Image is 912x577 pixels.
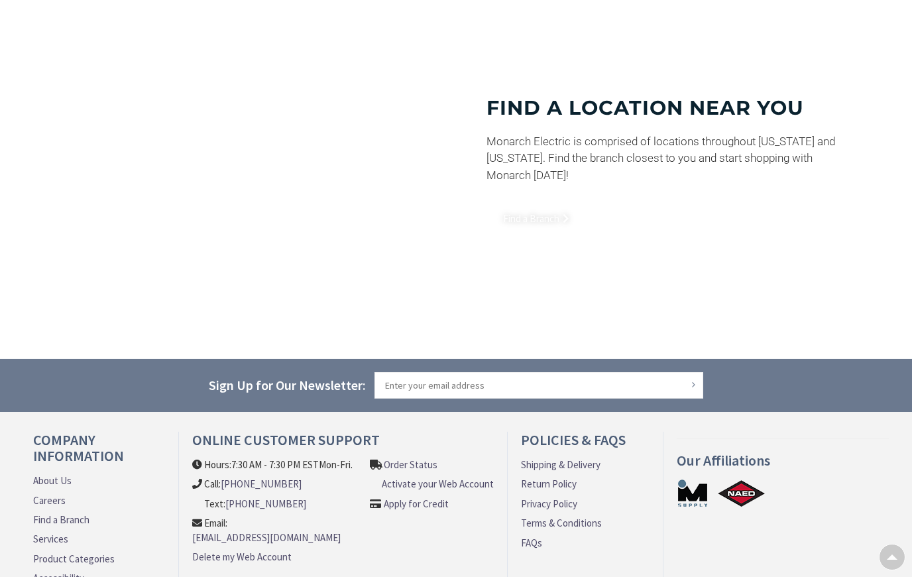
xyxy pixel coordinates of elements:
a: Return Policy [521,477,577,491]
h4: Policies & FAQs [521,432,650,458]
a: Find a Branch [486,204,585,233]
a: 7:30 AM - 7:30 PM EST [231,458,319,472]
a: [EMAIL_ADDRESS][DOMAIN_NAME] [192,531,341,545]
a: Order Status [384,458,437,472]
a: Activate your Web Account [382,477,494,491]
a: Find a Branch [33,513,89,527]
span: Shop [427,20,484,46]
a: Delete my Web Account [192,550,292,564]
p: Monarch Electric is comprised of locations throughout [US_STATE] and [US_STATE]. Find the branch ... [486,133,842,184]
a: Services [33,532,68,546]
a: Terms & Conditions [521,516,602,530]
h4: Company Information [33,432,165,474]
a: FAQs [521,536,542,550]
h3: FIND A LOCATION NEAR YOU [486,96,842,120]
a: About Us [33,474,72,487]
input: Enter your email address [374,372,703,399]
a: Privacy Policy [521,497,577,511]
span: Sign Up for Our Newsletter: [209,377,366,393]
li: Call: [192,477,363,491]
a: Shipping & Delivery [521,458,600,472]
iframe: Monarch Electric [82,103,453,289]
a: [PHONE_NUMBER] [225,497,306,511]
span: Shop [259,20,316,46]
span: Shop [596,20,653,46]
li: Email: [192,516,363,545]
a: Apply for Credit [384,497,449,511]
a: Product Categories [33,552,115,566]
h4: Our Affiliations [677,452,889,478]
span: Shop [91,23,148,50]
li: Text: [192,497,363,511]
a: Careers [33,493,66,507]
a: [PHONE_NUMBER] [221,477,302,491]
a: NAED [717,478,766,508]
a: MSUPPLY [677,478,709,508]
span: Shop [764,20,821,46]
li: Hours: Mon-Fri. [192,458,363,472]
span: Find a Branch [503,214,559,224]
h4: Online Customer Support [192,432,494,458]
